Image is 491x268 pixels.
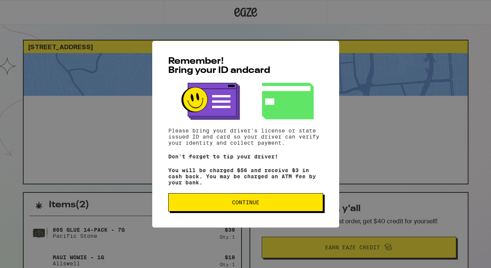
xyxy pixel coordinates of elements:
[232,200,259,205] span: Continue
[168,57,270,75] span: Remember! Bring your ID and card
[168,153,323,160] p: Don't forget to tip your driver!
[168,193,323,211] button: Continue
[168,167,323,186] p: You will be charged $56 and receive $3 in cash back. You may be charged an ATM fee by your bank.
[168,128,323,146] p: Please bring your driver's license or state issued ID and card so your driver can verify your ide...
